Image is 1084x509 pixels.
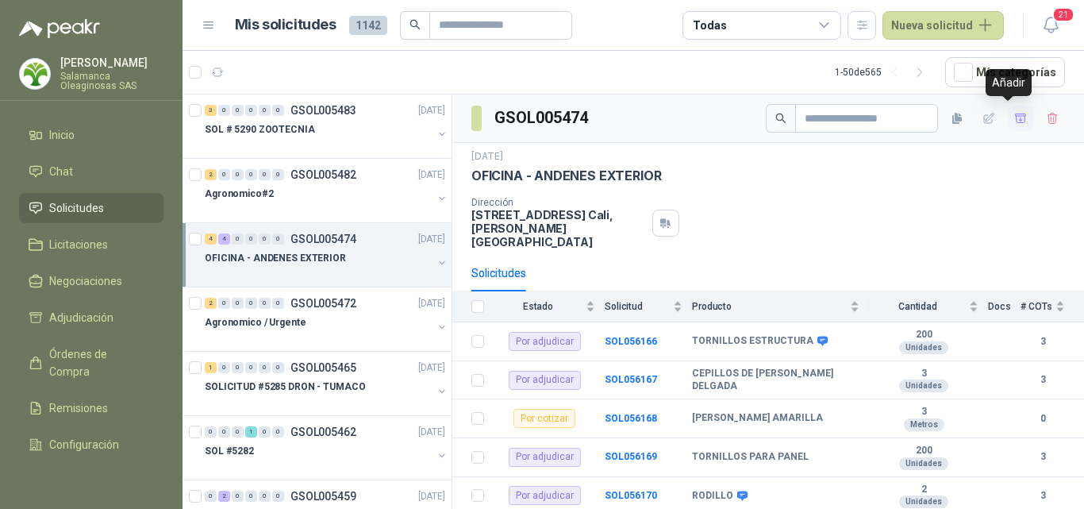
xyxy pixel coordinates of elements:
div: 0 [218,105,230,116]
b: 200 [869,445,978,457]
p: GSOL005459 [290,491,356,502]
span: Chat [49,163,73,180]
div: 0 [232,362,244,373]
b: CEPILLOS DE [PERSON_NAME] DELGADA [692,368,859,392]
div: 0 [272,298,284,309]
span: Cantidad [869,301,966,312]
b: 2 [869,484,978,496]
a: Inicio [19,120,163,150]
a: SOL056170 [605,490,657,501]
div: Por adjudicar [509,486,581,505]
div: 0 [245,298,257,309]
div: 0 [259,105,271,116]
b: RODILLO [692,490,733,503]
div: 0 [259,233,271,245]
p: OFICINA - ANDENES EXTERIOR [205,251,346,266]
b: 3 [869,368,978,380]
a: Solicitudes [19,193,163,223]
div: 0 [232,169,244,180]
a: SOL056166 [605,336,657,347]
p: [DATE] [471,149,503,164]
p: GSOL005482 [290,169,356,180]
div: 2 [205,298,217,309]
div: 0 [232,105,244,116]
a: Configuración [19,430,163,460]
div: 3 [205,105,217,116]
div: 0 [272,491,284,502]
div: 0 [259,169,271,180]
div: 0 [232,233,244,245]
p: OFICINA - ANDENES EXTERIOR [471,168,661,184]
p: GSOL005462 [290,426,356,438]
th: # COTs [1021,291,1084,322]
span: Solicitudes [49,199,104,217]
div: 0 [272,362,284,373]
th: Cantidad [869,291,988,322]
b: 3 [1021,488,1065,503]
button: 21 [1036,11,1065,40]
a: Manuales y ayuda [19,466,163,496]
span: Producto [692,301,847,312]
p: GSOL005472 [290,298,356,309]
div: 0 [259,426,271,438]
p: SOL # 5290 ZOOTECNIA [205,122,315,137]
div: Añadir [986,69,1032,96]
div: Unidades [899,457,948,470]
div: 0 [205,491,217,502]
b: TORNILLOS PARA PANEL [692,451,809,464]
p: Agronomico#2 [205,187,274,202]
span: search [409,19,421,30]
div: 0 [259,362,271,373]
p: [DATE] [418,232,445,247]
div: 2 [218,491,230,502]
div: 0 [245,169,257,180]
a: Adjudicación [19,303,163,333]
button: Mís categorías [945,57,1065,87]
h1: Mis solicitudes [235,13,336,37]
div: 0 [259,298,271,309]
p: SOL #5282 [205,444,254,459]
div: 1 [245,426,257,438]
a: 3 0 0 0 0 0 GSOL005483[DATE] SOL # 5290 ZOOTECNIA [205,101,448,152]
h3: GSOL005474 [494,106,590,130]
div: 4 [218,233,230,245]
span: Licitaciones [49,236,108,253]
a: SOL056167 [605,374,657,385]
div: 0 [245,491,257,502]
div: 0 [259,491,271,502]
div: 0 [245,105,257,116]
a: Órdenes de Compra [19,339,163,387]
span: Negociaciones [49,272,122,290]
div: Solicitudes [471,264,526,282]
b: [PERSON_NAME] AMARILLA [692,412,823,425]
b: 3 [1021,449,1065,465]
div: 0 [232,298,244,309]
a: SOL056169 [605,451,657,462]
div: Por cotizar [513,409,575,428]
p: [DATE] [418,425,445,440]
span: 1142 [349,16,387,35]
a: 0 0 0 1 0 0 GSOL005462[DATE] SOL #5282 [205,422,448,473]
div: 4 [205,233,217,245]
a: Licitaciones [19,229,163,260]
a: 1 0 0 0 0 0 GSOL005465[DATE] SOLICITUD #5285 DRON - TUMACO [205,358,448,409]
p: Agronomico / Urgente [205,315,306,330]
div: Metros [904,418,944,431]
div: 1 [205,362,217,373]
span: # COTs [1021,301,1052,312]
a: 2 0 0 0 0 0 GSOL005482[DATE] Agronomico#2 [205,165,448,216]
div: Unidades [899,341,948,354]
img: Company Logo [20,59,50,89]
p: [DATE] [418,103,445,118]
p: SOLICITUD #5285 DRON - TUMACO [205,380,366,395]
span: Solicitud [605,301,670,312]
b: 3 [1021,372,1065,388]
div: Unidades [899,380,948,392]
b: 0 [1021,411,1065,426]
p: [DATE] [418,489,445,504]
a: SOL056168 [605,413,657,424]
div: 0 [205,426,217,438]
b: 3 [869,406,978,418]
